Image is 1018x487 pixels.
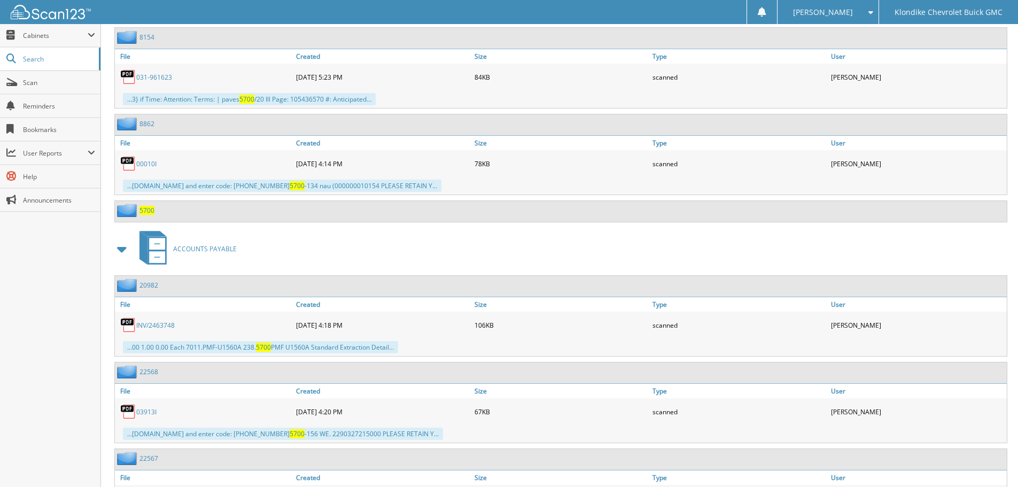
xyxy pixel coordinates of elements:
img: folder2.png [117,204,139,217]
div: [PERSON_NAME] [828,401,1007,422]
img: folder2.png [117,365,139,378]
img: folder2.png [117,452,139,465]
img: folder2.png [117,30,139,44]
div: [PERSON_NAME] [828,314,1007,336]
div: ...00 1.00 0.00 Each 7011.PMF-U1560A 238. PMF U1560A Standard Extraction Detail... [123,341,398,353]
img: PDF.png [120,317,136,333]
img: PDF.png [120,404,136,420]
a: User [828,470,1007,485]
a: Size [472,384,650,398]
span: Cabinets [23,31,88,40]
a: 5700 [139,206,154,215]
a: 22567 [139,454,158,463]
a: Type [650,470,828,485]
a: File [115,297,293,312]
a: 20982 [139,281,158,290]
img: PDF.png [120,156,136,172]
div: [DATE] 5:23 PM [293,66,472,88]
span: Announcements [23,196,95,205]
span: User Reports [23,149,88,158]
div: ...[DOMAIN_NAME] and enter code: [PHONE_NUMBER] -156 WE. 2290327215000 PLEASE RETAIN Y... [123,428,443,440]
a: Created [293,384,472,398]
span: 5700 [239,95,254,104]
a: Size [472,470,650,485]
a: User [828,384,1007,398]
span: 5700 [290,181,305,190]
a: User [828,49,1007,64]
a: Created [293,49,472,64]
a: File [115,384,293,398]
span: Scan [23,78,95,87]
div: [DATE] 4:18 PM [293,314,472,336]
span: Klondike Chevrolet Buick GMC [895,9,1003,16]
div: [PERSON_NAME] [828,66,1007,88]
span: Help [23,172,95,181]
span: 5700 [290,429,305,438]
a: Size [472,49,650,64]
a: 8154 [139,33,154,42]
a: Type [650,384,828,398]
div: 106KB [472,314,650,336]
div: 78KB [472,153,650,174]
div: [DATE] 4:14 PM [293,153,472,174]
span: Reminders [23,102,95,111]
a: 03913I [136,407,157,416]
div: 67KB [472,401,650,422]
div: scanned [650,66,828,88]
div: [DATE] 4:20 PM [293,401,472,422]
span: ACCOUNTS PAYABLE [173,244,237,253]
img: PDF.png [120,69,136,85]
a: 031-961623 [136,73,172,82]
span: Search [23,55,94,64]
div: ...3} if Time: Attention: Terms: | paves /20 Ill Page: 105436570 #: Anticipated... [123,93,376,105]
a: Created [293,136,472,150]
a: User [828,297,1007,312]
div: scanned [650,153,828,174]
a: Type [650,297,828,312]
div: ...[DOMAIN_NAME] and enter code: [PHONE_NUMBER] -134 nau (000000010154 PLEASE RETAIN Y... [123,180,441,192]
a: File [115,470,293,485]
a: 8862 [139,119,154,128]
span: 5700 [256,343,271,352]
a: Size [472,297,650,312]
span: Bookmarks [23,125,95,134]
a: User [828,136,1007,150]
a: File [115,49,293,64]
a: Created [293,297,472,312]
a: Size [472,136,650,150]
a: File [115,136,293,150]
a: ACCOUNTS PAYABLE [133,228,237,270]
a: Type [650,49,828,64]
a: INV/2463748 [136,321,175,330]
img: folder2.png [117,279,139,292]
div: scanned [650,314,828,336]
span: [PERSON_NAME] [793,9,853,16]
a: 00010I [136,159,157,168]
img: scan123-logo-white.svg [11,5,91,19]
a: 22568 [139,367,158,376]
img: folder2.png [117,117,139,130]
div: [PERSON_NAME] [828,153,1007,174]
div: scanned [650,401,828,422]
a: Type [650,136,828,150]
div: 84KB [472,66,650,88]
a: Created [293,470,472,485]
